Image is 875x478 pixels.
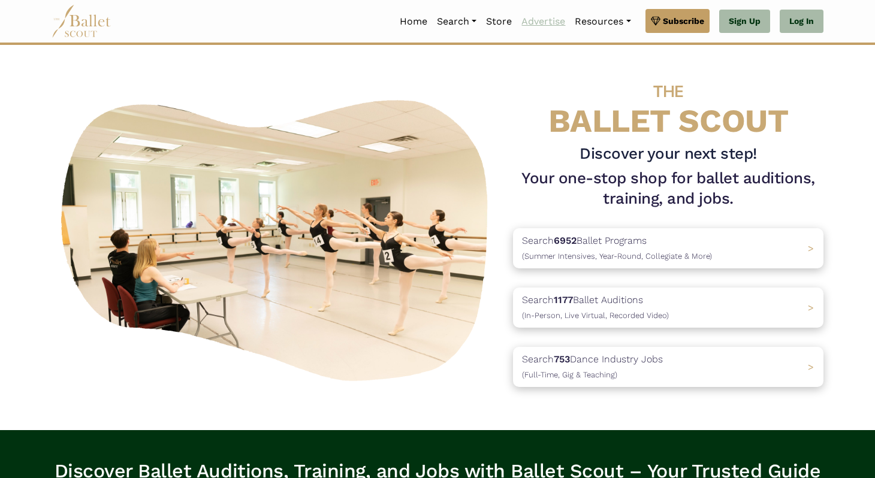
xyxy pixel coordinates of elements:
[522,311,669,320] span: (In-Person, Live Virtual, Recorded Video)
[522,233,712,264] p: Search Ballet Programs
[554,235,577,246] b: 6952
[554,294,573,305] b: 1177
[517,9,570,34] a: Advertise
[645,9,710,33] a: Subscribe
[395,9,432,34] a: Home
[808,302,814,313] span: >
[554,353,570,365] b: 753
[513,228,823,268] a: Search6952Ballet Programs(Summer Intensives, Year-Round, Collegiate & More)>
[719,10,770,34] a: Sign Up
[481,9,517,34] a: Store
[651,14,660,28] img: gem.svg
[522,252,712,261] span: (Summer Intensives, Year-Round, Collegiate & More)
[808,361,814,373] span: >
[513,144,823,164] h3: Discover your next step!
[522,370,617,379] span: (Full-Time, Gig & Teaching)
[52,87,503,388] img: A group of ballerinas talking to each other in a ballet studio
[808,243,814,254] span: >
[570,9,635,34] a: Resources
[432,9,481,34] a: Search
[653,81,683,101] span: THE
[522,352,663,382] p: Search Dance Industry Jobs
[513,288,823,328] a: Search1177Ballet Auditions(In-Person, Live Virtual, Recorded Video) >
[663,14,704,28] span: Subscribe
[513,168,823,209] h1: Your one-stop shop for ballet auditions, training, and jobs.
[513,69,823,139] h4: BALLET SCOUT
[522,292,669,323] p: Search Ballet Auditions
[780,10,823,34] a: Log In
[513,347,823,387] a: Search753Dance Industry Jobs(Full-Time, Gig & Teaching) >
